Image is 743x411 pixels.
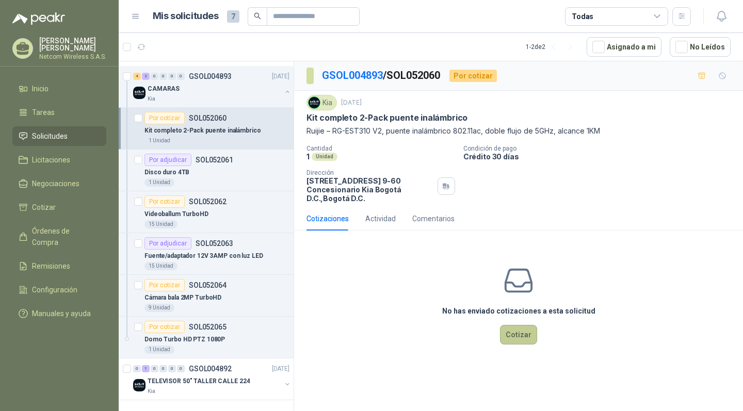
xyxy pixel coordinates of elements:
div: 0 [151,73,158,80]
p: GSOL004892 [189,365,232,372]
div: 4 [133,73,141,80]
a: Manuales y ayuda [12,304,106,323]
h1: Mis solicitudes [153,9,219,24]
a: Inicio [12,79,106,98]
div: Por cotizar [144,112,185,124]
p: Disco duro 4TB [144,168,189,177]
p: SOL052062 [189,198,227,205]
div: 0 [177,73,185,80]
p: Crédito 30 días [463,152,739,161]
a: Por cotizarSOL052064Cámara bala 2MP TurboHD9 Unidad [119,275,294,317]
img: Company Logo [133,379,146,391]
div: Cotizaciones [306,213,349,224]
div: 0 [168,365,176,372]
img: Company Logo [309,97,320,108]
div: Por cotizar [144,321,185,333]
p: SOL052061 [196,156,233,163]
p: Domo Turbo HD PTZ 1080P [144,335,225,344]
p: Cantidad [306,145,455,152]
button: Asignado a mi [587,37,661,57]
p: Ruijie – RG-EST310 V2, puente inalámbrico 802.11ac, doble flujo de 5GHz, alcance 1KM [306,125,731,137]
p: / SOL052060 [322,68,441,84]
a: Remisiones [12,256,106,276]
div: 0 [133,365,141,372]
p: SOL052064 [189,282,227,289]
p: Kit completo 2-Pack puente inalámbrico [144,126,261,136]
button: Cotizar [500,325,537,344]
p: Kit completo 2-Pack puente inalámbrico [306,112,467,123]
span: Órdenes de Compra [32,225,96,248]
button: No Leídos [670,37,731,57]
a: Por cotizarSOL052060Kit completo 2-Pack puente inalámbrico1 Unidad [119,108,294,150]
p: [PERSON_NAME] [PERSON_NAME] [39,37,106,52]
a: Tareas [12,103,106,122]
p: Netcom Wireless S.A.S. [39,54,106,60]
div: 2 [142,73,150,80]
p: [DATE] [341,98,362,108]
span: Solicitudes [32,130,68,142]
p: [DATE] [272,72,289,81]
span: Cotizar [32,202,56,213]
a: Por cotizarSOL052065Domo Turbo HD PTZ 1080P1 Unidad [119,317,294,358]
div: 0 [168,73,176,80]
a: 4 2 0 0 0 0 GSOL004893[DATE] Company LogoCAMARASKia [133,70,292,103]
div: Kia [306,95,337,110]
p: CAMARAS [148,84,180,94]
p: [DATE] [272,364,289,374]
p: Fuente/adaptador 12V 3AMP con luz LED [144,251,263,261]
span: Remisiones [32,260,70,272]
h3: No has enviado cotizaciones a esta solicitud [442,305,595,317]
p: TELEVISOR 50" TALLER CALLE 224 [148,376,250,386]
div: 1 Unidad [144,346,174,354]
div: Por adjudicar [144,237,191,250]
span: Manuales y ayuda [32,308,91,319]
img: Logo peakr [12,12,65,25]
div: Comentarios [412,213,455,224]
div: 0 [159,73,167,80]
p: Kia [148,95,155,103]
div: Por adjudicar [144,154,191,166]
p: Videoballum TurboHD [144,209,208,219]
div: 1 Unidad [144,178,174,187]
div: 15 Unidad [144,262,177,270]
a: Licitaciones [12,150,106,170]
p: [STREET_ADDRESS] 9-60 Concesionario Kia Bogotá D.C. , Bogotá D.C. [306,176,433,203]
div: 0 [159,365,167,372]
span: Configuración [32,284,77,295]
a: GSOL004893 [322,69,383,81]
img: Company Logo [133,87,146,99]
div: 15 Unidad [144,220,177,228]
p: SOL052065 [189,323,227,331]
a: Solicitudes [12,126,106,146]
a: 0 1 0 0 0 0 GSOL004892[DATE] Company LogoTELEVISOR 50" TALLER CALLE 224Kia [133,363,292,396]
p: GSOL004893 [189,73,232,80]
span: Negociaciones [32,178,79,189]
a: Órdenes de Compra [12,221,106,252]
span: Licitaciones [32,154,70,166]
span: search [254,12,261,20]
p: Condición de pago [463,145,739,152]
p: 1 [306,152,310,161]
div: 0 [151,365,158,372]
div: 9 Unidad [144,304,174,312]
div: Por cotizar [144,195,185,208]
p: Dirección [306,169,433,176]
p: Cámara bala 2MP TurboHD [144,293,221,303]
a: Por adjudicarSOL052063Fuente/adaptador 12V 3AMP con luz LED15 Unidad [119,233,294,275]
div: 1 [142,365,150,372]
span: 7 [227,10,239,23]
div: 1 - 2 de 2 [526,39,578,55]
div: Por cotizar [144,279,185,291]
div: Actividad [365,213,396,224]
a: Cotizar [12,198,106,217]
div: Por cotizar [449,70,497,82]
div: Todas [572,11,593,22]
p: SOL052063 [196,240,233,247]
a: Negociaciones [12,174,106,193]
div: 1 Unidad [144,137,174,145]
a: Por cotizarSOL052062Videoballum TurboHD15 Unidad [119,191,294,233]
a: Por adjudicarSOL052061Disco duro 4TB1 Unidad [119,150,294,191]
p: Kia [148,387,155,396]
p: SOL052060 [189,114,227,122]
div: Unidad [312,153,337,161]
